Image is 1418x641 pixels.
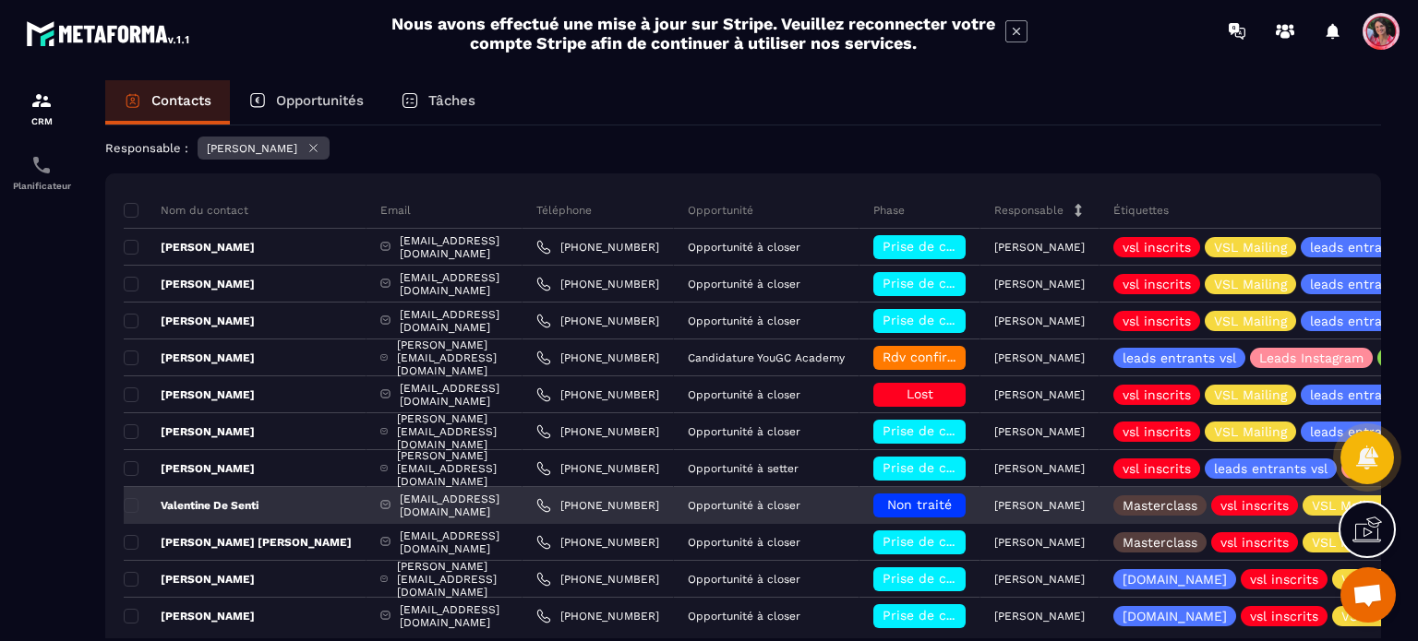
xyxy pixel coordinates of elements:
p: [PERSON_NAME] [994,315,1085,327]
p: Candidature YouGC Academy [688,351,845,364]
p: vsl inscrits [1123,462,1191,475]
p: vsl inscrits [1123,425,1191,438]
a: Tâches [382,80,494,125]
a: formationformationCRM [5,76,78,140]
p: leads entrants vsl [1214,462,1328,475]
p: vsl inscrits [1123,315,1191,327]
p: Téléphone [536,203,592,218]
span: Prise de contact effectuée [883,423,1053,438]
p: [PERSON_NAME] [994,351,1085,364]
img: scheduler [30,154,53,176]
a: schedulerschedulerPlanificateur [5,140,78,205]
span: Non traité [887,497,952,512]
p: CRM [5,116,78,126]
p: [PERSON_NAME] [994,388,1085,401]
p: [PERSON_NAME] [994,536,1085,549]
p: Opportunité à closer [688,499,800,512]
p: [PERSON_NAME] [994,499,1085,512]
a: [PHONE_NUMBER] [536,277,659,291]
p: [PERSON_NAME] [124,277,255,291]
p: [PERSON_NAME] [994,278,1085,291]
p: VSL Mailing [1214,278,1287,291]
img: logo [26,17,192,50]
p: Planificateur [5,181,78,191]
p: Masterclass [1123,499,1197,512]
h2: Nous avons effectué une mise à jour sur Stripe. Veuillez reconnecter votre compte Stripe afin de ... [391,14,996,53]
p: [PERSON_NAME] [207,142,297,155]
p: [PERSON_NAME] [PERSON_NAME] [124,535,352,550]
p: VSL Mailing [1341,610,1414,623]
p: Masterclass [1123,536,1197,549]
div: Ouvrir le chat [1340,567,1396,623]
img: formation [30,89,53,112]
a: [PHONE_NUMBER] [536,535,659,550]
a: [PHONE_NUMBER] [536,387,659,402]
p: vsl inscrits [1220,536,1289,549]
span: Prise de contact effectuée [883,460,1053,475]
p: VSL Mailing [1214,241,1287,254]
p: Nom du contact [124,203,248,218]
p: Valentine De Senti [124,498,258,513]
p: [PERSON_NAME] [124,240,255,255]
p: Contacts [151,92,211,109]
p: [PERSON_NAME] [124,461,255,476]
a: [PHONE_NUMBER] [536,498,659,513]
p: Opportunité à setter [688,462,799,475]
p: [PERSON_NAME] [124,424,255,439]
span: Prise de contact effectuée [883,571,1053,586]
p: [DOMAIN_NAME] [1123,610,1227,623]
p: [PERSON_NAME] [124,572,255,587]
p: vsl inscrits [1250,610,1318,623]
p: [PERSON_NAME] [124,314,255,328]
a: [PHONE_NUMBER] [536,350,659,365]
p: [PERSON_NAME] [994,610,1085,623]
p: vsl inscrits [1123,241,1191,254]
a: [PHONE_NUMBER] [536,461,659,476]
p: [PERSON_NAME] [994,425,1085,438]
p: Opportunité à closer [688,241,800,254]
p: Tâches [428,92,475,109]
a: Opportunités [230,80,382,125]
p: vsl inscrits [1220,499,1289,512]
p: Phase [873,203,905,218]
a: [PHONE_NUMBER] [536,424,659,439]
p: [PERSON_NAME] [994,573,1085,586]
p: vsl inscrits [1123,388,1191,401]
span: Prise de contact effectuée [883,608,1053,623]
p: [DOMAIN_NAME] [1123,573,1227,586]
a: [PHONE_NUMBER] [536,572,659,587]
a: [PHONE_NUMBER] [536,609,659,623]
p: [PERSON_NAME] [124,387,255,402]
p: [PERSON_NAME] [994,462,1085,475]
p: VSL Mailing [1312,499,1385,512]
p: VSL Mailing [1214,315,1287,327]
p: Opportunité à closer [688,610,800,623]
p: Opportunité à closer [688,315,800,327]
span: Prise de contact effectuée [883,276,1053,291]
a: [PHONE_NUMBER] [536,240,659,255]
span: Prise de contact effectuée [883,313,1053,327]
p: Opportunité à closer [688,573,800,586]
p: Responsable [994,203,1063,218]
p: Responsable : [105,141,188,155]
span: Prise de contact effectuée [883,239,1053,254]
p: Opportunité à closer [688,536,800,549]
p: VSL Mailing [1312,536,1385,549]
p: VSL Mailing [1214,425,1287,438]
p: vsl inscrits [1250,573,1318,586]
p: [PERSON_NAME] [994,241,1085,254]
p: Opportunités [276,92,364,109]
p: [PERSON_NAME] [124,350,255,365]
p: Opportunité à closer [688,425,800,438]
a: [PHONE_NUMBER] [536,314,659,328]
a: Contacts [105,80,230,125]
p: Opportunité [688,203,753,218]
span: Rdv confirmé ✅ [883,350,987,364]
p: leads entrants vsl [1123,351,1236,364]
p: Leads Instagram [1259,351,1364,364]
p: Opportunité à closer [688,278,800,291]
p: Email [380,203,411,218]
p: [PERSON_NAME] [124,609,255,623]
p: VSL Mailing [1214,388,1287,401]
span: Prise de contact effectuée [883,534,1053,549]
